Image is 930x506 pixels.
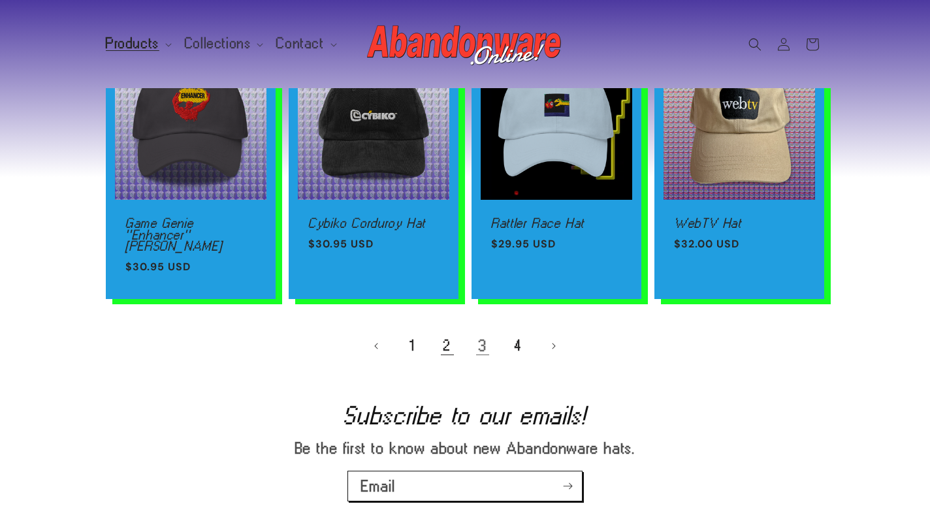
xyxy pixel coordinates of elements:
a: Page 2 [433,332,462,360]
a: Page 4 [504,332,532,360]
span: Products [106,38,159,50]
img: Abandonware [367,18,563,71]
span: Collections [185,38,251,50]
p: Be the first to know about new Abandonware hats. [236,439,694,458]
a: Previous page [362,332,391,360]
input: Email [348,471,582,501]
summary: Contact [268,30,342,57]
summary: Products [98,30,177,57]
a: Rattler Race Hat [491,217,622,229]
a: Page 1 [398,332,426,360]
a: Abandonware [362,13,568,75]
nav: Pagination [106,332,824,360]
a: Page 3 [468,332,497,360]
a: WebTV Hat [674,217,805,229]
summary: Collections [177,30,269,57]
a: Game Genie "Enhancer" [PERSON_NAME] [125,217,256,252]
span: Contact [276,38,324,50]
a: Next page [539,332,568,360]
button: Subscribe [553,471,582,501]
a: Cybiko Corduroy Hat [308,217,439,229]
h2: Subscribe to our emails! [59,405,871,426]
summary: Search [741,30,769,59]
